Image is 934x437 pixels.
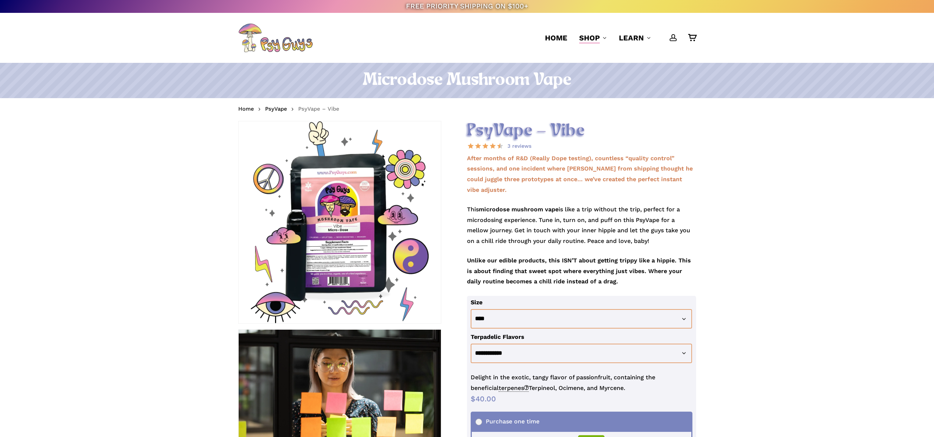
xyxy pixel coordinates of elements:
h2: PsyVape – Vibe [467,121,696,141]
a: Cart [688,34,696,42]
span: Home [545,33,567,42]
bdi: 40.00 [471,394,496,403]
span: terpenes [499,384,529,392]
p: This is like a trip without the trip, perfect for a microdosing experience. Tune in, turn on, and... [467,204,696,255]
span: Purchase one time [475,418,539,425]
a: Shop [579,33,607,43]
span: Shop [579,33,600,42]
span: PsyVape – Vibe [298,105,339,112]
a: PsyVape [265,105,287,112]
label: Terpadelic Flavors [471,333,524,340]
a: Home [238,105,254,112]
h1: Microdose Mushroom Vape [238,70,696,91]
span: Learn [619,33,644,42]
a: Learn [619,33,651,43]
nav: Main Menu [539,13,696,63]
a: Home [545,33,567,43]
strong: microdose mushroom vape [479,206,559,213]
img: PsyGuys [238,23,313,53]
strong: Unlike our edible products, this ISN’T about getting trippy like a hippie. This is about finding ... [467,257,691,285]
strong: After months of R&D (Really Dope testing), countless “quality control” sessions, and one incident... [467,155,693,193]
span: $ [471,394,475,403]
p: Delight in the exotic, tangy flavor of passionfruit, containing the beneficial Terpineol, Ocimene... [471,372,692,394]
label: Size [471,299,482,306]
